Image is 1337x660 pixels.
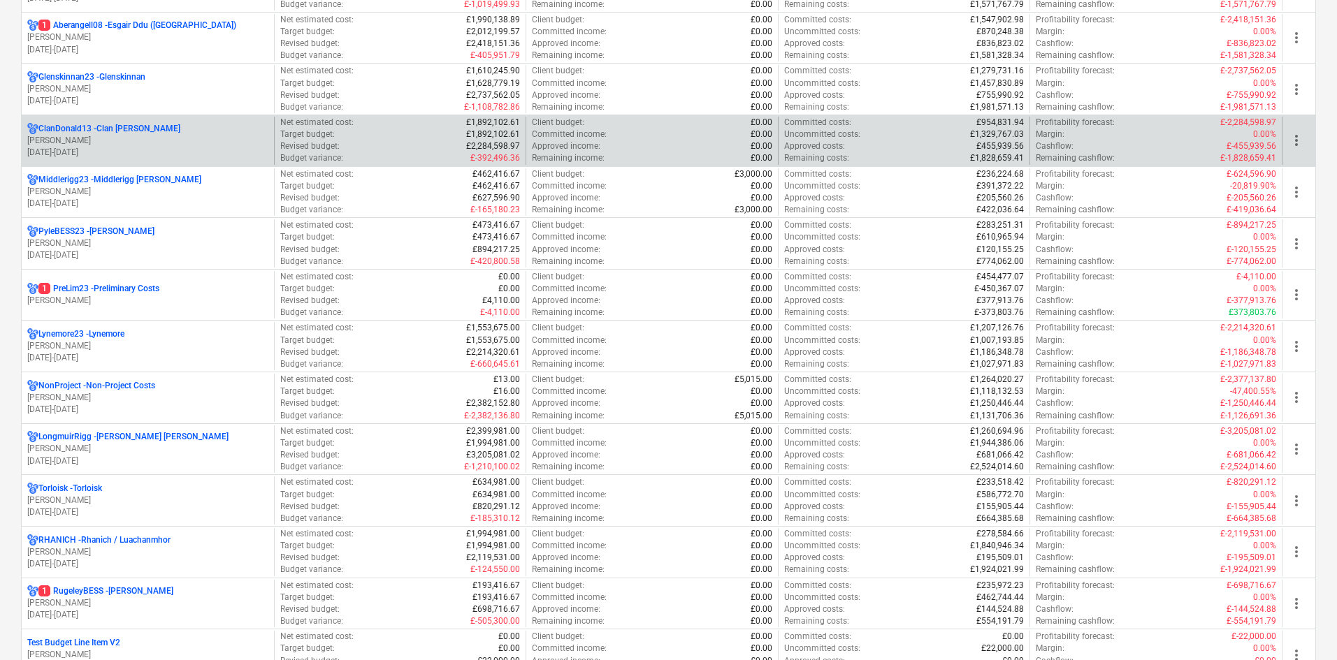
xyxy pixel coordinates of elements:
p: NonProject - Non-Project Costs [38,380,155,392]
p: £377,913.76 [976,295,1024,307]
p: Net estimated cost : [280,322,354,334]
p: [DATE] - [DATE] [27,249,268,261]
span: more_vert [1288,492,1305,509]
p: £1,892,102.61 [466,117,520,129]
p: £462,416.67 [472,168,520,180]
p: Cashflow : [1036,346,1074,358]
p: Torloisk - Torloisk [38,483,102,494]
p: 0.00% [1253,231,1276,243]
p: £120,155.25 [976,244,1024,256]
p: Margin : [1036,335,1064,346]
p: £1,279,731.16 [970,65,1024,77]
p: £1,581,328.34 [970,50,1024,61]
p: RugeleyBESS - [PERSON_NAME] [38,585,173,597]
p: £-120,155.25 [1227,244,1276,256]
p: Committed costs : [784,14,851,26]
p: Cashflow : [1036,295,1074,307]
p: 0.00% [1253,335,1276,346]
p: Budget variance : [280,256,343,267]
div: Project has multi currencies enabled [27,20,38,31]
p: £-2,284,598.97 [1220,117,1276,129]
p: £0.00 [751,295,772,307]
p: Client budget : [532,168,584,180]
p: £205,560.26 [976,192,1024,204]
p: £-165,180.23 [470,204,520,216]
p: Budget variance : [280,152,343,164]
p: £0.00 [751,50,772,61]
p: £-1,981,571.13 [1220,101,1276,113]
div: Project has multi currencies enabled [27,380,38,392]
p: Committed income : [532,335,607,346]
p: [DATE] - [DATE] [27,198,268,210]
p: £-450,367.07 [974,283,1024,295]
p: £-455,939.56 [1227,140,1276,152]
p: -20,819.90% [1230,180,1276,192]
p: 0.00% [1253,129,1276,140]
p: Lynemore23 - Lynemore [38,328,124,340]
span: more_vert [1288,543,1305,560]
p: £-373,803.76 [974,307,1024,318]
p: £-4,110.00 [480,307,520,318]
p: Target budget : [280,231,335,243]
p: Approved costs : [784,89,845,101]
p: £-774,062.00 [1227,256,1276,267]
div: Lynemore23 -Lynemore[PERSON_NAME][DATE]-[DATE] [27,328,268,364]
p: [PERSON_NAME] [27,597,268,609]
p: [DATE] - [DATE] [27,558,268,570]
p: Profitability forecast : [1036,219,1115,231]
p: £-2,418,151.36 [1220,14,1276,26]
p: £836,823.02 [976,38,1024,50]
p: [PERSON_NAME] [27,340,268,352]
p: Approved income : [532,244,600,256]
p: [PERSON_NAME] [27,443,268,455]
p: LongmuirRigg - [PERSON_NAME] [PERSON_NAME] [38,431,229,443]
p: Remaining income : [532,307,605,318]
span: more_vert [1288,29,1305,46]
p: Committed income : [532,26,607,38]
p: £1,007,193.85 [970,335,1024,346]
div: PyleBESS23 -[PERSON_NAME][PERSON_NAME][DATE]-[DATE] [27,226,268,261]
span: more_vert [1288,184,1305,200]
p: [PERSON_NAME] [27,31,268,43]
p: Client budget : [532,322,584,334]
p: £1,981,571.13 [970,101,1024,113]
p: Budget variance : [280,307,343,318]
p: £391,372.22 [976,180,1024,192]
p: Committed income : [532,78,607,89]
p: Uncommitted costs : [784,78,860,89]
p: Uncommitted costs : [784,180,860,192]
div: 1Aberangell08 -Esgair Ddu ([GEOGRAPHIC_DATA])[PERSON_NAME][DATE]-[DATE] [27,20,268,55]
span: more_vert [1288,338,1305,355]
p: £-392,496.36 [470,152,520,164]
p: £473,416.67 [472,219,520,231]
p: Approved costs : [784,140,845,152]
p: £3,000.00 [735,204,772,216]
p: Profitability forecast : [1036,322,1115,334]
p: Remaining cashflow : [1036,50,1115,61]
p: £0.00 [751,129,772,140]
p: [DATE] - [DATE] [27,609,268,621]
p: Margin : [1036,78,1064,89]
p: £-420,800.58 [470,256,520,267]
p: [DATE] - [DATE] [27,352,268,364]
p: Committed income : [532,129,607,140]
p: £0.00 [751,78,772,89]
p: £0.00 [751,38,772,50]
p: Cashflow : [1036,244,1074,256]
p: £0.00 [751,346,772,358]
p: £462,416.67 [472,180,520,192]
p: Profitability forecast : [1036,14,1115,26]
p: [DATE] - [DATE] [27,455,268,467]
p: £0.00 [751,307,772,318]
p: Remaining cashflow : [1036,101,1115,113]
p: Budget variance : [280,101,343,113]
p: Committed income : [532,283,607,295]
p: Target budget : [280,335,335,346]
p: Glenskinnan23 - Glenskinnan [38,71,145,83]
p: Committed costs : [784,322,851,334]
p: Uncommitted costs : [784,335,860,346]
p: Approved income : [532,346,600,358]
p: [PERSON_NAME] [27,295,268,307]
p: Approved income : [532,295,600,307]
p: £-2,737,562.05 [1220,65,1276,77]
